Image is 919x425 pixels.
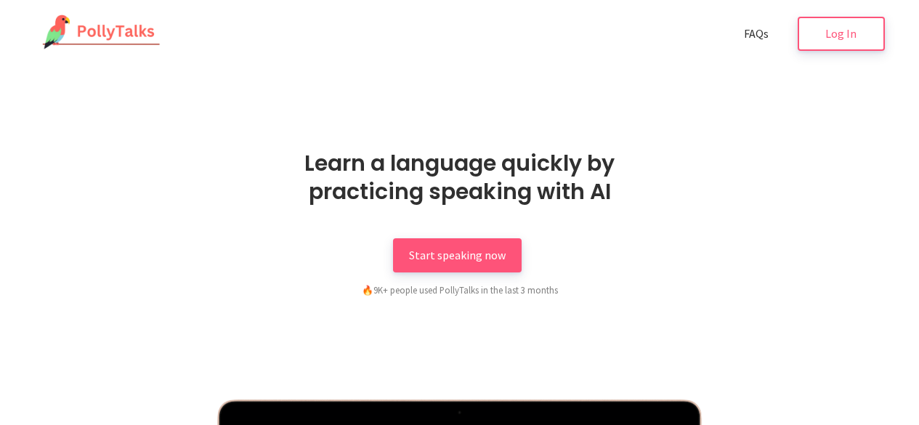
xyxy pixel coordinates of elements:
a: FAQs [728,17,785,51]
div: 9K+ people used PollyTalks in the last 3 months [286,283,634,297]
a: Log In [798,17,885,51]
span: Log In [825,26,857,41]
span: FAQs [744,26,769,41]
img: PollyTalks Logo [35,15,161,51]
span: fire [362,284,373,296]
a: Start speaking now [393,238,522,272]
h1: Learn a language quickly by practicing speaking with AI [260,149,660,206]
span: Start speaking now [409,248,506,262]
